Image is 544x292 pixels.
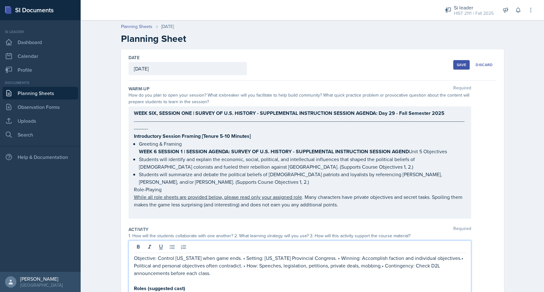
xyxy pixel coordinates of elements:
[121,33,504,44] h2: Planning Sheet
[129,233,471,239] div: 1. How will the students collaborate with one another? 2. What learning strategy will you use? 3....
[3,151,78,163] div: Help & Documentation
[139,148,409,155] strong: WEEK 6 SESSION 1 | SESSION AGENDA: SURVEY OF U.S. HISTORY - SUPPLEMENTAL INSTRUCTION SESSION AGEND
[134,132,251,140] strong: Introductory Session Framing [Tenure 5-10 Minutes]
[453,60,470,70] button: Save
[129,92,471,105] div: How do you plan to open your session? What icebreaker will you facilitate to help build community...
[453,226,471,233] span: Required
[134,109,444,117] strong: WEEK SIX, SESSION ONE | SURVEY OF U.S. HISTORY - SUPPLEMENTAL INSTRUCTION SESSION AGENDA: Day 29 ...
[129,226,149,233] label: Activity
[454,4,494,11] div: Si leader
[3,29,78,35] div: Si leader
[3,115,78,127] a: Uploads
[139,155,466,171] p: Students will identify and explain the economic, social, political, and intellectual influences t...
[454,10,494,17] div: HIST 2111 / Fall 2025
[161,23,174,30] div: [DATE]
[139,148,466,155] p: Unit 5 Objectives
[3,80,78,86] div: Documents
[453,86,471,92] span: Required
[20,282,63,288] div: [GEOGRAPHIC_DATA]
[3,128,78,141] a: Search
[134,186,466,193] p: Role-Playing
[134,193,466,208] p: . Many characters have private objectives and secret tasks. Spoiling them makes the game less sur...
[3,50,78,62] a: Calendar
[139,171,466,186] p: Students will summarize and debate the political beliefs of [DEMOGRAPHIC_DATA] patriots and loyal...
[129,54,140,61] label: Date
[3,64,78,76] a: Profile
[121,23,152,30] a: Planning Sheets
[134,194,302,200] u: While all role sheets are provided below, please read only your assigned role
[457,62,466,67] div: Save
[476,62,493,67] div: Discard
[3,101,78,113] a: Observation Forms
[20,276,63,282] div: [PERSON_NAME]
[134,285,185,292] strong: Roles (suggested cast)
[139,140,466,148] p: Greeting & Framing
[134,117,466,132] p: -------------------------------------------------------------------------------------------------...
[472,60,496,70] button: Discard
[134,254,466,277] p: Objective: Control [US_STATE] when game ends. • Setting: [US_STATE] Provincial Congress. • Winnin...
[3,36,78,48] a: Dashboard
[3,87,78,99] a: Planning Sheets
[129,86,150,92] label: Warm-Up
